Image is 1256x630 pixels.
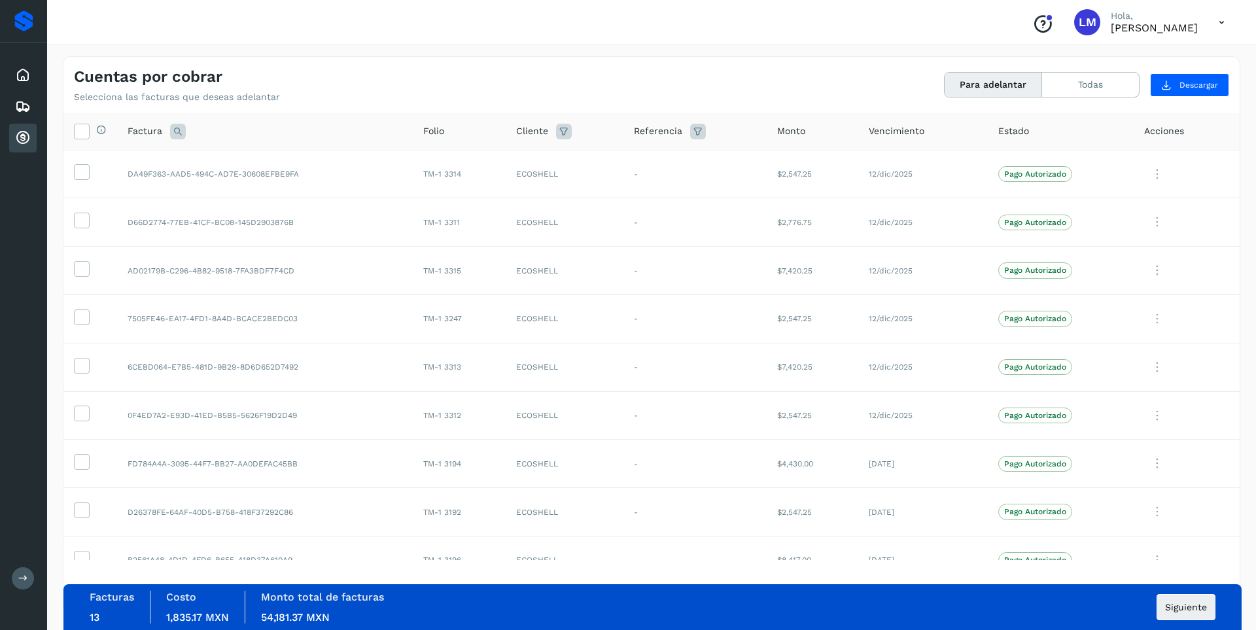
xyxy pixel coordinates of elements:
[166,591,196,603] label: Costo
[413,391,506,440] td: TM-1 3312
[413,440,506,488] td: TM-1 3194
[413,198,506,247] td: TM-1 3311
[117,343,413,391] td: 6CEBD064-E7B5-481D-9B29-8D6D652D7492
[1150,73,1229,97] button: Descargar
[623,198,767,247] td: -
[413,536,506,584] td: TM-1 3196
[623,294,767,343] td: -
[858,247,988,295] td: 12/dic/2025
[506,440,623,488] td: ECOSHELL
[506,150,623,198] td: ECOSHELL
[506,391,623,440] td: ECOSHELL
[9,124,37,152] div: Cuentas por cobrar
[506,247,623,295] td: ECOSHELL
[767,198,858,247] td: $2,776.75
[1144,124,1184,138] span: Acciones
[117,391,413,440] td: 0F4ED7A2-E93D-41ED-B5B5-5626F19D2D49
[945,73,1042,97] button: Para adelantar
[117,440,413,488] td: FD784A4A-3095-44F7-BB27-AA0DEFAC45BB
[74,92,280,103] p: Selecciona las facturas que deseas adelantar
[117,198,413,247] td: D66D2774-77EB-41CF-BC08-145D2903876B
[858,488,988,536] td: [DATE]
[413,343,506,391] td: TM-1 3313
[9,92,37,121] div: Embarques
[858,198,988,247] td: 12/dic/2025
[623,440,767,488] td: -
[767,536,858,584] td: $8,417.00
[1004,411,1066,420] p: Pago Autorizado
[858,536,988,584] td: [DATE]
[1004,218,1066,227] p: Pago Autorizado
[117,247,413,295] td: AD02179B-C296-4B82-9518-7FA3BDF7F4CD
[767,247,858,295] td: $7,420.25
[858,391,988,440] td: 12/dic/2025
[1165,603,1207,612] span: Siguiente
[858,294,988,343] td: 12/dic/2025
[623,536,767,584] td: -
[1004,362,1066,372] p: Pago Autorizado
[1004,507,1066,516] p: Pago Autorizado
[1042,73,1139,97] button: Todas
[9,61,37,90] div: Inicio
[90,611,99,623] span: 13
[1004,555,1066,565] p: Pago Autorizado
[623,343,767,391] td: -
[634,124,682,138] span: Referencia
[117,536,413,584] td: B2561A48-4D1D-4FD6-B655-A18D37A610A9
[623,391,767,440] td: -
[1111,10,1198,22] p: Hola,
[623,488,767,536] td: -
[1004,169,1066,179] p: Pago Autorizado
[413,488,506,536] td: TM-1 3192
[767,488,858,536] td: $2,547.25
[74,67,222,86] h4: Cuentas por cobrar
[1179,79,1218,91] span: Descargar
[767,294,858,343] td: $2,547.25
[166,611,229,623] span: 1,835.17 MXN
[413,294,506,343] td: TM-1 3247
[413,150,506,198] td: TM-1 3314
[767,391,858,440] td: $2,547.25
[623,150,767,198] td: -
[90,591,134,603] label: Facturas
[423,124,444,138] span: Folio
[261,591,384,603] label: Monto total de facturas
[623,247,767,295] td: -
[767,440,858,488] td: $4,430.00
[506,198,623,247] td: ECOSHELL
[128,124,162,138] span: Factura
[1004,314,1066,323] p: Pago Autorizado
[516,124,548,138] span: Cliente
[767,343,858,391] td: $7,420.25
[858,440,988,488] td: [DATE]
[858,343,988,391] td: 12/dic/2025
[117,488,413,536] td: D26378FE-64AF-40D5-B758-418F37292C86
[1111,22,1198,34] p: LAURA MUÑIZ DOMINGUEZ
[998,124,1029,138] span: Estado
[869,124,924,138] span: Vencimiento
[1004,266,1066,275] p: Pago Autorizado
[506,294,623,343] td: ECOSHELL
[506,343,623,391] td: ECOSHELL
[117,294,413,343] td: 7505FE46-EA17-4FD1-8A4D-BCACE2BEDC03
[858,150,988,198] td: 12/dic/2025
[767,150,858,198] td: $2,547.25
[506,536,623,584] td: ECOSHELL
[506,488,623,536] td: ECOSHELL
[1004,459,1066,468] p: Pago Autorizado
[1157,594,1215,620] button: Siguiente
[777,124,805,138] span: Monto
[117,150,413,198] td: DA49F363-AAD5-494C-AD7E-30608EFBE9FA
[261,611,330,623] span: 54,181.37 MXN
[413,247,506,295] td: TM-1 3315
